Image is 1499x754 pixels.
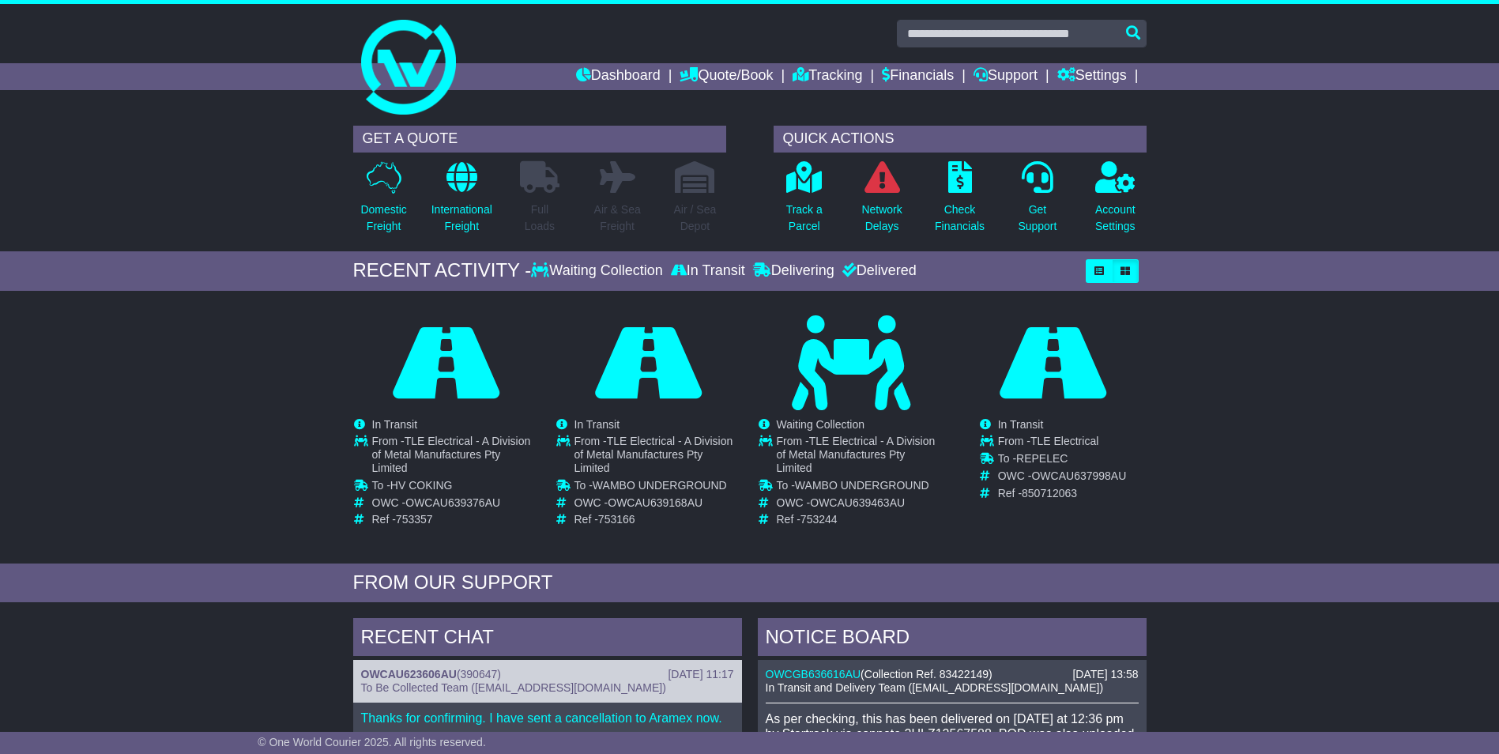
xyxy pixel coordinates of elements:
[680,63,773,90] a: Quote/Book
[372,513,539,526] td: Ref -
[1031,469,1126,482] span: OWCAU637998AU
[998,469,1127,487] td: OWC -
[674,202,717,235] p: Air / Sea Depot
[882,63,954,90] a: Financials
[574,435,733,474] span: TLE Electrical - A Division of Metal Manufactures Pty Limited
[667,262,749,280] div: In Transit
[998,452,1127,469] td: To -
[786,202,823,235] p: Track a Parcel
[766,668,861,680] a: OWCGB636616AU
[766,668,1139,681] div: ( )
[861,202,902,235] p: Network Delays
[608,496,702,509] span: OWCAU639168AU
[998,435,1127,452] td: From -
[574,435,741,478] td: From -
[749,262,838,280] div: Delivering
[360,202,406,235] p: Domestic Freight
[372,435,539,478] td: From -
[372,435,531,474] span: TLE Electrical - A Division of Metal Manufactures Pty Limited
[1016,452,1068,465] span: REPELEC
[861,160,902,243] a: NetworkDelays
[390,479,453,492] span: HV COKING
[668,668,733,681] div: [DATE] 11:17
[998,487,1127,500] td: Ref -
[405,496,500,509] span: OWCAU639376AU
[1095,202,1136,235] p: Account Settings
[974,63,1038,90] a: Support
[531,262,666,280] div: Waiting Collection
[353,126,726,153] div: GET A QUOTE
[758,618,1147,661] div: NOTICE BOARD
[1030,435,1098,447] span: TLE Electrical
[372,418,418,431] span: In Transit
[361,681,666,694] span: To Be Collected Team ([EMAIL_ADDRESS][DOMAIN_NAME])
[1072,668,1138,681] div: [DATE] 13:58
[998,418,1044,431] span: In Transit
[785,160,823,243] a: Track aParcel
[800,513,838,526] span: 753244
[766,681,1104,694] span: In Transit and Delivery Team ([EMAIL_ADDRESS][DOMAIN_NAME])
[864,668,989,680] span: Collection Ref. 83422149
[795,479,929,492] span: WAMBO UNDERGROUND
[461,668,498,680] span: 390647
[777,513,943,526] td: Ref -
[774,126,1147,153] div: QUICK ACTIONS
[520,202,559,235] p: Full Loads
[766,711,1139,741] p: As per checking, this has been delivered on [DATE] at 12:36 pm by Startrack via connote 2ULZ12567...
[598,513,635,526] span: 753166
[372,496,539,514] td: OWC -
[396,513,433,526] span: 753357
[360,160,407,243] a: DomesticFreight
[574,479,741,496] td: To -
[793,63,862,90] a: Tracking
[1057,63,1127,90] a: Settings
[594,202,641,235] p: Air & Sea Freight
[353,618,742,661] div: RECENT CHAT
[777,435,936,474] span: TLE Electrical - A Division of Metal Manufactures Pty Limited
[574,513,741,526] td: Ref -
[934,160,985,243] a: CheckFinancials
[372,479,539,496] td: To -
[431,202,492,235] p: International Freight
[353,259,532,282] div: RECENT ACTIVITY -
[810,496,905,509] span: OWCAU639463AU
[1018,202,1056,235] p: Get Support
[361,668,734,681] div: ( )
[574,496,741,514] td: OWC -
[576,63,661,90] a: Dashboard
[361,711,734,726] p: Thanks for confirming. I have sent a cancellation to Aramex now.
[353,571,1147,594] div: FROM OUR SUPPORT
[1022,487,1077,500] span: 850712063
[593,479,727,492] span: WAMBO UNDERGROUND
[777,479,943,496] td: To -
[361,668,457,680] a: OWCAU623606AU
[777,496,943,514] td: OWC -
[1017,160,1057,243] a: GetSupport
[1094,160,1136,243] a: AccountSettings
[777,435,943,478] td: From -
[431,160,493,243] a: InternationalFreight
[777,418,865,431] span: Waiting Collection
[935,202,985,235] p: Check Financials
[574,418,620,431] span: In Transit
[838,262,917,280] div: Delivered
[258,736,486,748] span: © One World Courier 2025. All rights reserved.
